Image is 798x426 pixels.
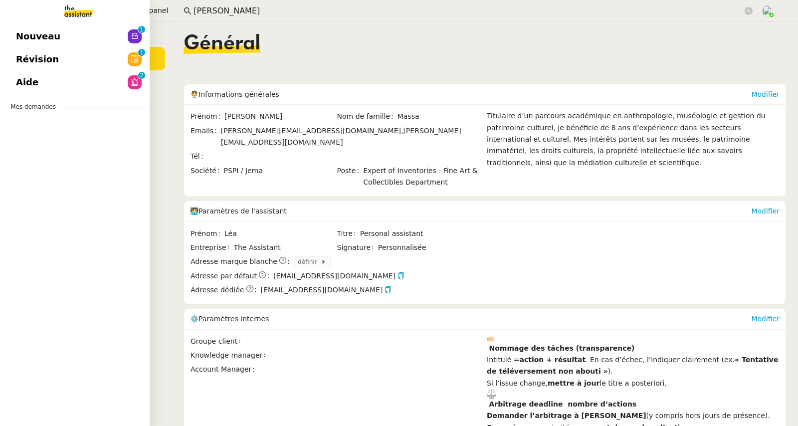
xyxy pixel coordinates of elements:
span: Aide [16,75,38,90]
strong: Demander l’arbitrage à [PERSON_NAME] [487,412,646,420]
a: Modifier [751,207,780,215]
span: Révision [16,52,59,67]
p: 2 [140,72,144,81]
div: Si l’issue change, le titre a posteriori. [487,378,780,389]
img: 1f3f7-fe0f@2x.png [487,335,494,343]
span: Expert of Inventories - Fine Art & Collectibles Department [363,165,482,189]
span: Prénom [191,111,224,122]
span: Mes demandes [4,102,62,112]
span: Knowledge manager [191,350,270,361]
span: Paramètres internes [199,315,269,323]
nz-badge-sup: 1 [138,26,145,33]
span: Société [191,165,223,177]
span: Informations générales [199,90,279,98]
a: Modifier [751,315,780,323]
div: 🧑‍💻 [190,201,751,221]
span: [PERSON_NAME][EMAIL_ADDRESS][DOMAIN_NAME] [221,127,461,146]
span: Général [184,34,260,54]
span: [EMAIL_ADDRESS][DOMAIN_NAME] [273,270,404,282]
span: The Assistant [233,242,336,253]
div: 🧑‍💼 [190,84,751,104]
nz-badge-sup: 2 [138,72,145,79]
div: Intitulé = . En cas d’échec, l’indiquer clairement (ex. ). [487,354,780,378]
span: Emails [191,125,221,149]
span: Personnalisée [378,242,426,253]
strong: Arbitrage deadline nombre d’actions [489,400,636,408]
a: Modifier [751,90,780,98]
span: Nouveau [16,29,60,44]
div: Titulaire d’un parcours académique en anthropologie, muséologie et gestion du patrimoine culturel... [487,110,780,190]
p: 1 [140,26,144,35]
span: Titre [337,228,360,239]
li: (y compris hors jours de présence). [487,410,780,422]
span: Paramètres de l'assistant [199,207,287,215]
nz-badge-sup: 1 [138,49,145,56]
span: définir [298,257,321,267]
span: Nom de famille [337,111,398,122]
img: users%2FNTfmycKsCFdqp6LX6USf2FmuPJo2%2Favatar%2Fprofile-pic%20(1).png [762,5,773,16]
span: Adresse par défaut [191,270,257,282]
input: Rechercher [194,4,743,18]
span: [PERSON_NAME] [224,111,336,122]
div: ⚙️ [190,309,751,329]
span: PSPI / Jema [223,165,336,177]
span: [PERSON_NAME][EMAIL_ADDRESS][DOMAIN_NAME], [221,127,403,135]
span: Groupe client [191,336,245,347]
span: Entreprise [191,242,233,253]
span: Poste [337,165,364,189]
strong: action + résultat [519,356,586,364]
strong: Nommage des tâches (transparence) [489,344,634,352]
span: Tél [191,151,207,162]
span: [EMAIL_ADDRESS][DOMAIN_NAME] [261,284,392,296]
span: Account Manager [191,364,259,375]
span: Adresse marque blanche [191,256,277,267]
span: Personal assistant [360,228,482,239]
strong: mettre à jour [548,379,599,387]
span: Signature [337,242,378,253]
p: 1 [140,49,144,58]
span: Massa [398,111,482,122]
span: Adresse dédiée [191,284,244,296]
span: Prénom [191,228,224,239]
img: 2696-fe0f@2x.png [487,389,496,399]
span: Léa [224,228,336,239]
